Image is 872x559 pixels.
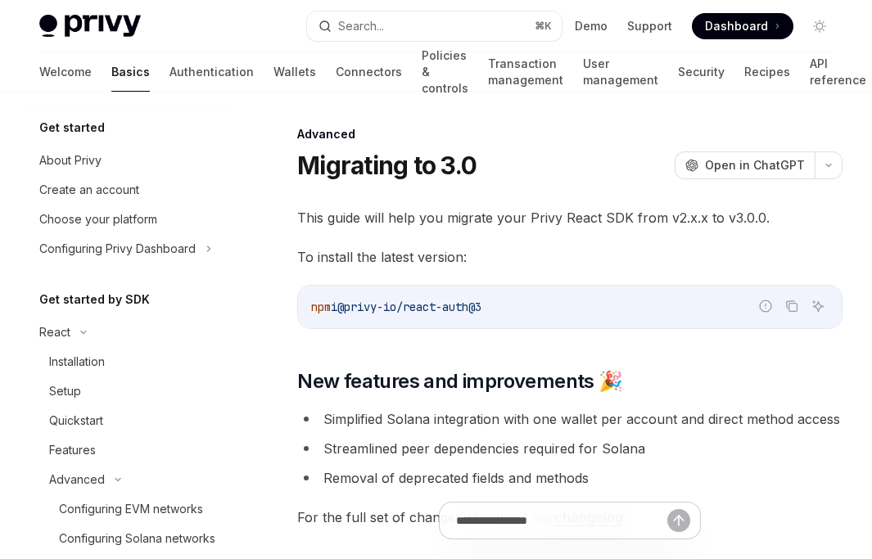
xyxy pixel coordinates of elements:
[627,18,672,34] a: Support
[692,13,793,39] a: Dashboard
[39,15,141,38] img: light logo
[26,406,236,435] a: Quickstart
[297,246,843,268] span: To install the latest version:
[26,524,236,553] a: Configuring Solana networks
[26,146,236,175] a: About Privy
[307,11,562,41] button: Search...⌘K
[49,411,103,431] div: Quickstart
[575,18,608,34] a: Demo
[744,52,790,92] a: Recipes
[422,52,468,92] a: Policies & controls
[39,322,70,342] div: React
[535,20,552,33] span: ⌘ K
[583,52,658,92] a: User management
[297,467,843,489] li: Removal of deprecated fields and methods
[39,151,102,170] div: About Privy
[49,440,96,460] div: Features
[39,290,150,309] h5: Get started by SDK
[297,151,477,180] h1: Migrating to 3.0
[169,52,254,92] a: Authentication
[297,126,843,142] div: Advanced
[810,52,866,92] a: API reference
[273,52,316,92] a: Wallets
[39,52,92,92] a: Welcome
[755,295,776,317] button: Report incorrect code
[39,210,157,229] div: Choose your platform
[39,180,139,200] div: Create an account
[59,499,203,519] div: Configuring EVM networks
[338,16,384,36] div: Search...
[59,529,215,548] div: Configuring Solana networks
[297,408,843,431] li: Simplified Solana integration with one wallet per account and direct method access
[297,437,843,460] li: Streamlined peer dependencies required for Solana
[311,300,331,314] span: npm
[49,352,105,372] div: Installation
[675,151,815,179] button: Open in ChatGPT
[667,509,690,532] button: Send message
[806,13,833,39] button: Toggle dark mode
[705,18,768,34] span: Dashboard
[26,205,236,234] a: Choose your platform
[336,52,402,92] a: Connectors
[337,300,481,314] span: @privy-io/react-auth@3
[26,175,236,205] a: Create an account
[705,157,805,174] span: Open in ChatGPT
[26,347,236,376] a: Installation
[26,435,236,465] a: Features
[49,470,105,489] div: Advanced
[488,52,563,92] a: Transaction management
[26,376,236,406] a: Setup
[49,381,81,401] div: Setup
[39,118,105,137] h5: Get started
[111,52,150,92] a: Basics
[807,295,829,317] button: Ask AI
[26,494,236,524] a: Configuring EVM networks
[678,52,725,92] a: Security
[39,239,196,259] div: Configuring Privy Dashboard
[297,368,622,394] span: New features and improvements 🎉
[297,206,843,229] span: This guide will help you migrate your Privy React SDK from v2.x.x to v3.0.0.
[781,295,802,317] button: Copy the contents from the code block
[331,300,337,314] span: i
